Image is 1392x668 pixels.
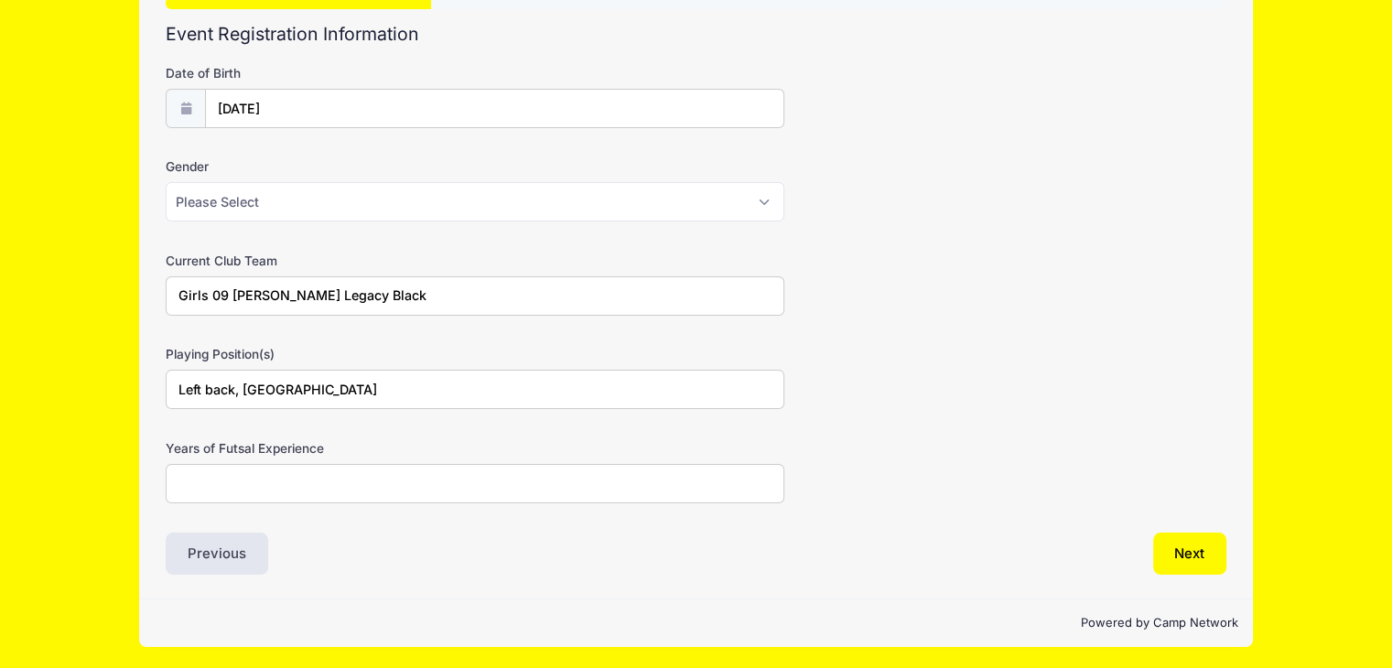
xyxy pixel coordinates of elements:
[154,614,1238,632] p: Powered by Camp Network
[166,64,519,82] label: Date of Birth
[166,345,519,363] label: Playing Position(s)
[205,89,784,128] input: mm/dd/yyyy
[166,24,1226,45] h2: Event Registration Information
[166,252,519,270] label: Current Club Team
[166,439,519,458] label: Years of Futsal Experience
[166,157,519,176] label: Gender
[1153,533,1227,575] button: Next
[166,533,268,575] button: Previous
